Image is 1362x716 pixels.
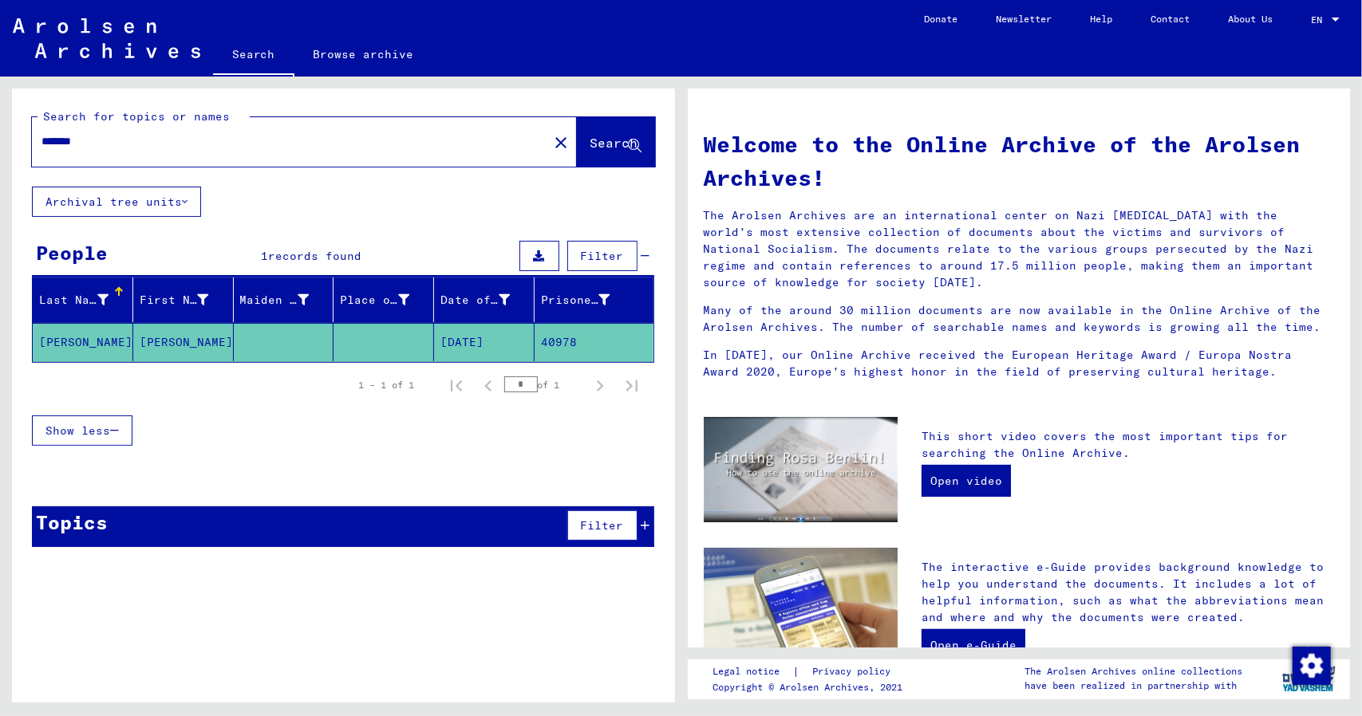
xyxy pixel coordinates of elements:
div: Prisoner # [541,292,610,309]
button: Clear [545,126,577,158]
span: records found [268,249,361,263]
button: Previous page [472,369,504,401]
mat-header-cell: Place of Birth [334,277,434,322]
span: Filter [581,518,624,533]
div: | [713,663,910,680]
p: The Arolsen Archives online collections [1024,664,1242,679]
mat-label: Search for topics or names [43,109,230,124]
div: People [36,238,108,267]
a: Legal notice [713,663,792,680]
p: In [DATE], our Online Archive received the European Heritage Award / Europa Nostra Award 2020, Eu... [704,347,1335,380]
button: Last page [616,369,648,401]
p: have been realized in partnership with [1024,679,1242,693]
a: Search [213,35,294,77]
img: Change consent [1293,647,1331,685]
img: video.jpg [704,417,898,522]
div: of 1 [504,377,584,392]
div: Prisoner # [541,287,634,313]
mat-header-cell: Last Name [33,277,133,322]
h1: Welcome to the Online Archive of the Arolsen Archives! [704,128,1335,195]
div: Last Name [39,287,132,313]
mat-cell: [DATE] [434,323,535,361]
div: Date of Birth [440,292,510,309]
span: EN [1311,14,1328,26]
button: Next page [584,369,616,401]
div: First Name [140,292,209,309]
button: Search [577,117,655,167]
img: eguide.jpg [704,548,898,678]
div: Place of Birth [340,287,433,313]
span: Search [590,135,638,151]
mat-header-cell: First Name [133,277,234,322]
p: Copyright © Arolsen Archives, 2021 [713,680,910,694]
mat-header-cell: Maiden Name [234,277,334,322]
mat-cell: [PERSON_NAME] [133,323,234,361]
div: Maiden Name [240,287,334,313]
mat-cell: [PERSON_NAME] [33,323,133,361]
a: Open video [922,465,1011,497]
p: The Arolsen Archives are an international center on Nazi [MEDICAL_DATA] with the world’s most ext... [704,207,1335,291]
mat-icon: close [551,133,570,152]
img: yv_logo.png [1279,659,1339,698]
p: This short video covers the most important tips for searching the Online Archive. [922,428,1334,462]
a: Privacy policy [799,663,910,680]
button: First page [440,369,472,401]
mat-cell: 40978 [535,323,653,361]
button: Archival tree units [32,187,201,217]
div: 1 – 1 of 1 [359,378,415,392]
div: Date of Birth [440,287,534,313]
button: Show less [32,415,132,446]
button: Filter [567,241,638,271]
p: Many of the around 30 million documents are now available in the Online Archive of the Arolsen Ar... [704,302,1335,336]
span: Filter [581,249,624,263]
div: First Name [140,287,233,313]
span: 1 [261,249,268,263]
img: Arolsen_neg.svg [13,18,200,58]
div: Topics [36,508,108,537]
p: The interactive e-Guide provides background knowledge to help you understand the documents. It in... [922,559,1334,626]
div: Maiden Name [240,292,310,309]
button: Filter [567,510,638,541]
a: Open e-Guide [922,629,1025,661]
span: Show less [45,423,110,438]
div: Place of Birth [340,292,409,309]
mat-header-cell: Prisoner # [535,277,653,322]
a: Browse archive [294,35,433,73]
div: Last Name [39,292,109,309]
mat-header-cell: Date of Birth [434,277,535,322]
